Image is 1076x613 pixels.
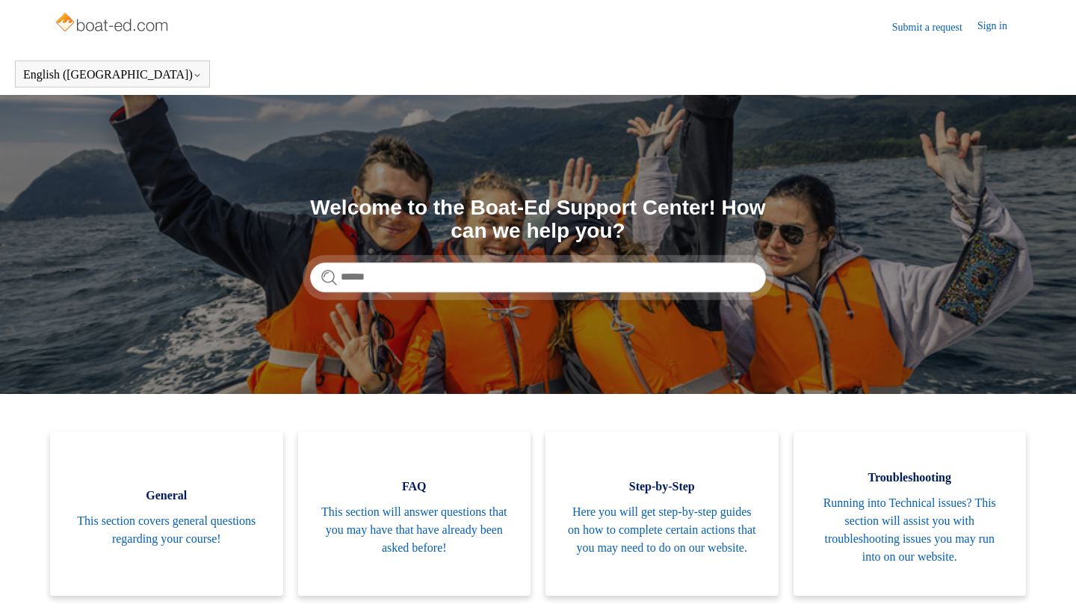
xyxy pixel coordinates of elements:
[50,431,283,596] a: General This section covers general questions regarding your course!
[310,262,766,292] input: Search
[816,469,1004,487] span: Troubleshooting
[545,431,779,596] a: Step-by-Step Here you will get step-by-step guides on how to complete certain actions that you ma...
[321,478,509,496] span: FAQ
[794,431,1027,596] a: Troubleshooting Running into Technical issues? This section will assist you with troubleshooting ...
[72,487,261,505] span: General
[892,19,977,35] a: Submit a request
[23,68,202,81] button: English ([GEOGRAPHIC_DATA])
[54,9,173,39] img: Boat-Ed Help Center home page
[568,503,756,557] span: Here you will get step-by-step guides on how to complete certain actions that you may need to do ...
[298,431,531,596] a: FAQ This section will answer questions that you may have that have already been asked before!
[977,18,1022,36] a: Sign in
[321,503,509,557] span: This section will answer questions that you may have that have already been asked before!
[568,478,756,496] span: Step-by-Step
[72,512,261,548] span: This section covers general questions regarding your course!
[1026,563,1065,602] div: Live chat
[816,494,1004,566] span: Running into Technical issues? This section will assist you with troubleshooting issues you may r...
[310,197,766,243] h1: Welcome to the Boat-Ed Support Center! How can we help you?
